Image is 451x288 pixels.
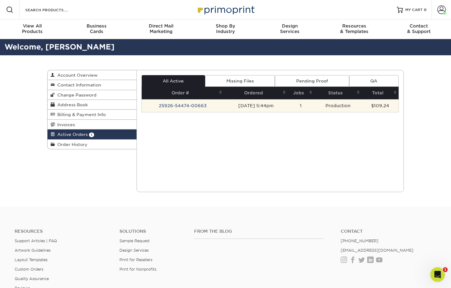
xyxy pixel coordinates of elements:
input: SEARCH PRODUCTS..... [25,6,84,13]
div: & Support [387,23,451,34]
span: Resources [322,23,386,29]
a: Layout Templates [15,257,48,262]
a: Design Services [119,248,149,253]
div: & Templates [322,23,386,34]
a: Missing Files [205,75,275,87]
span: Contact [387,23,451,29]
a: DesignServices [258,20,322,39]
div: Marketing [129,23,193,34]
span: Billing & Payment Info [55,112,106,117]
span: Direct Mail [129,23,193,29]
a: Direct MailMarketing [129,20,193,39]
th: Total [362,87,399,99]
span: 1 [443,267,448,272]
td: 1 [288,99,314,112]
div: Industry [193,23,257,34]
a: Shop ByIndustry [193,20,257,39]
div: Services [258,23,322,34]
td: $109.24 [362,99,399,112]
div: Cards [64,23,129,34]
a: Contact& Support [387,20,451,39]
td: Production [314,99,362,112]
a: Pending Proof [275,75,349,87]
a: QA [349,75,399,87]
span: Contact Information [55,82,101,87]
th: Jobs [288,87,314,99]
a: Invoices [48,120,137,129]
span: 0 [424,8,427,12]
h4: Solutions [119,229,185,234]
a: Account Overview [48,70,137,80]
h4: Resources [15,229,110,234]
a: Print for Nonprofits [119,267,156,272]
th: Order # [142,87,224,99]
a: Resources& Templates [322,20,386,39]
a: Billing & Payment Info [48,110,137,119]
th: Status [314,87,362,99]
h4: From the Blog [194,229,324,234]
img: Primoprint [195,3,256,16]
a: Print for Resellers [119,257,152,262]
span: Design [258,23,322,29]
span: Shop By [193,23,257,29]
a: Address Book [48,100,137,110]
a: Support Articles | FAQ [15,239,57,243]
th: Ordered [224,87,287,99]
span: Address Book [55,102,88,107]
a: Sample Request [119,239,150,243]
span: Invoices [55,122,75,127]
a: Contact Information [48,80,137,90]
span: Change Password [55,93,97,97]
a: Contact [341,229,436,234]
span: Active Orders [55,132,88,137]
span: Business [64,23,129,29]
a: [PHONE_NUMBER] [341,239,378,243]
a: BusinessCards [64,20,129,39]
a: Change Password [48,90,137,100]
span: MY CART [405,7,423,13]
span: Account Overview [55,73,98,78]
a: Active Orders 1 [48,129,137,139]
iframe: Intercom live chat [430,267,445,282]
a: Artwork Guidelines [15,248,51,253]
a: [EMAIL_ADDRESS][DOMAIN_NAME] [341,248,414,253]
span: 1 [89,133,94,137]
td: [DATE] 5:44pm [224,99,287,112]
span: Order History [55,142,87,147]
a: Order History [48,140,137,149]
td: 25926-54474-00663 [142,99,224,112]
a: All Active [142,75,205,87]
